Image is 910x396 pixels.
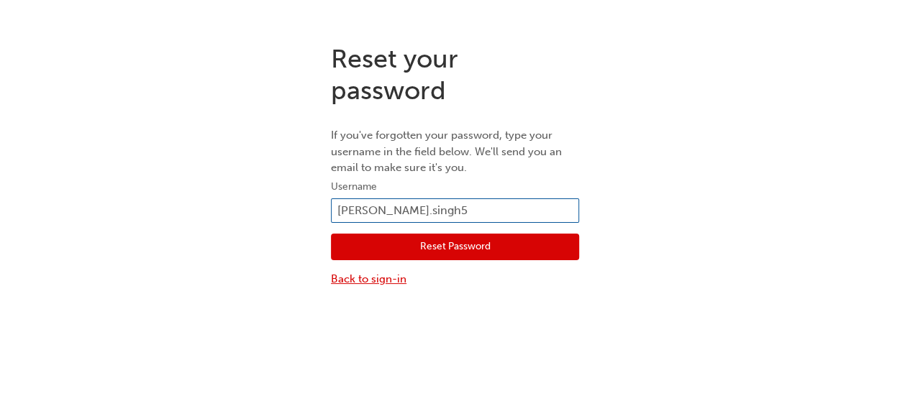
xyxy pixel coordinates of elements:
[331,43,579,106] h1: Reset your password
[331,178,579,195] label: Username
[331,234,579,261] button: Reset Password
[331,127,579,176] p: If you've forgotten your password, type your username in the field below. We'll send you an email...
[331,271,579,287] a: Back to sign-in
[331,198,579,223] input: Username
